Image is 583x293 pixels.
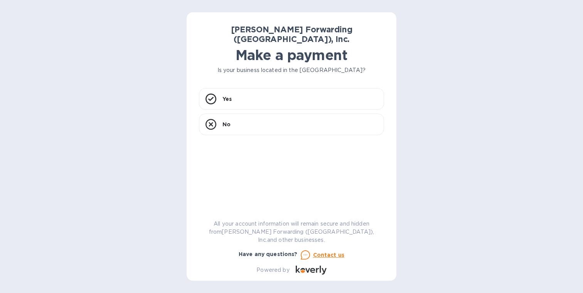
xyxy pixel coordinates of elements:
u: Contact us [313,252,345,258]
p: Yes [222,95,232,103]
h1: Make a payment [199,47,384,63]
p: Is your business located in the [GEOGRAPHIC_DATA]? [199,66,384,74]
p: No [222,121,231,128]
b: [PERSON_NAME] Forwarding ([GEOGRAPHIC_DATA]), Inc. [231,25,352,44]
p: Powered by [256,266,289,274]
p: All your account information will remain secure and hidden from [PERSON_NAME] Forwarding ([GEOGRA... [199,220,384,244]
b: Have any questions? [239,251,298,257]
